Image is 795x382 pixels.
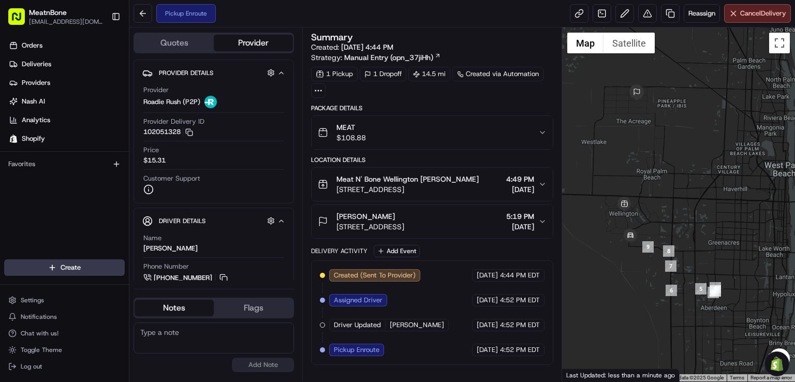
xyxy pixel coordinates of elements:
button: Reassign [684,4,720,23]
button: Map camera controls [769,348,790,369]
span: Nash AI [22,97,45,106]
span: 4:52 PM EDT [500,345,540,355]
button: Toggle fullscreen view [769,33,790,53]
span: $15.31 [143,156,166,165]
a: Report a map error [750,375,792,380]
div: 4 [710,282,721,293]
div: 9 [642,241,654,253]
input: Clear [27,67,171,78]
button: Driver Details [142,212,285,229]
div: Start new chat [35,99,170,109]
button: MEAT$108.88 [312,116,553,149]
span: Roadie Rush (P2P) [143,97,200,107]
a: 📗Knowledge Base [6,146,83,165]
span: [DATE] [506,184,534,195]
div: 14.5 mi [408,67,450,81]
button: [PERSON_NAME][STREET_ADDRESS]5:19 PM[DATE] [312,205,553,238]
button: MeatnBone[EMAIL_ADDRESS][DOMAIN_NAME] [4,4,107,29]
div: Strategy: [311,52,441,63]
span: [DATE] [477,296,498,305]
a: Powered byPylon [73,175,125,183]
button: CancelDelivery [724,4,791,23]
button: Quotes [135,35,214,51]
img: Google [565,368,599,381]
button: Meat N' Bone Wellington [PERSON_NAME][STREET_ADDRESS]4:49 PM[DATE] [312,168,553,201]
a: Open this area in Google Maps (opens a new window) [565,368,599,381]
span: Chat with us! [21,329,58,337]
span: Provider [143,85,169,95]
div: Package Details [311,104,553,112]
span: [DATE] [506,222,534,232]
span: Created: [311,42,393,52]
button: Add Event [374,245,420,257]
a: Deliveries [4,56,129,72]
span: 4:44 PM EDT [500,271,540,280]
span: [STREET_ADDRESS] [336,184,479,195]
span: MEAT [336,122,366,133]
span: Meat N' Bone Wellington [PERSON_NAME] [336,174,479,184]
button: MeatnBone [29,7,67,18]
span: Assigned Driver [334,296,382,305]
div: Last Updated: less than a minute ago [562,369,680,381]
div: Favorites [4,156,125,172]
span: Providers [22,78,50,87]
span: Deliveries [22,60,51,69]
span: Orders [22,41,42,50]
button: Start new chat [176,102,188,114]
span: Settings [21,296,44,304]
button: Toggle Theme [4,343,125,357]
span: [DATE] 4:44 PM [341,42,393,52]
div: 8 [663,245,674,257]
span: Pickup Enroute [334,345,379,355]
span: [DATE] [477,345,498,355]
span: Knowledge Base [21,150,79,160]
div: 📗 [10,151,19,159]
span: Cancel Delivery [740,9,786,18]
button: Show satellite imagery [603,33,655,53]
span: [DATE] [477,320,498,330]
span: 4:49 PM [506,174,534,184]
div: 7 [665,260,676,272]
button: Log out [4,359,125,374]
p: Welcome 👋 [10,41,188,58]
span: Driver Updated [334,320,381,330]
a: Providers [4,75,129,91]
div: We're available if you need us! [35,109,131,117]
button: Chat with us! [4,326,125,341]
span: [DATE] [477,271,498,280]
img: Nash [10,10,31,31]
span: [PHONE_NUMBER] [154,273,212,283]
div: 1 Pickup [311,67,358,81]
span: Provider Details [159,69,213,77]
span: Price [143,145,159,155]
div: Delivery Activity [311,247,367,255]
button: [EMAIL_ADDRESS][DOMAIN_NAME] [29,18,103,26]
span: Manual Entry (opn_37jiHh) [344,52,433,63]
span: Customer Support [143,174,200,183]
div: 6 [666,285,677,296]
span: 4:52 PM EDT [500,320,540,330]
span: Phone Number [143,262,189,271]
button: Create [4,259,125,276]
button: Show street map [567,33,603,53]
span: Name [143,233,161,243]
span: $108.88 [336,133,366,143]
button: 102051328 [143,127,193,137]
img: 1736555255976-a54dd68f-1ca7-489b-9aae-adbdc363a1c4 [10,99,29,117]
div: Created via Automation [452,67,543,81]
span: Analytics [22,115,50,125]
div: 💻 [87,151,96,159]
span: Created (Sent To Provider) [334,271,416,280]
span: 5:19 PM [506,211,534,222]
a: [PHONE_NUMBER] [143,272,229,284]
div: [PERSON_NAME] [143,244,198,253]
img: roadie-logo-v2.jpg [204,96,217,108]
span: Log out [21,362,42,371]
span: Toggle Theme [21,346,62,354]
span: 4:52 PM EDT [500,296,540,305]
button: Provider [214,35,293,51]
div: 3 [708,287,719,298]
span: [STREET_ADDRESS] [336,222,404,232]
